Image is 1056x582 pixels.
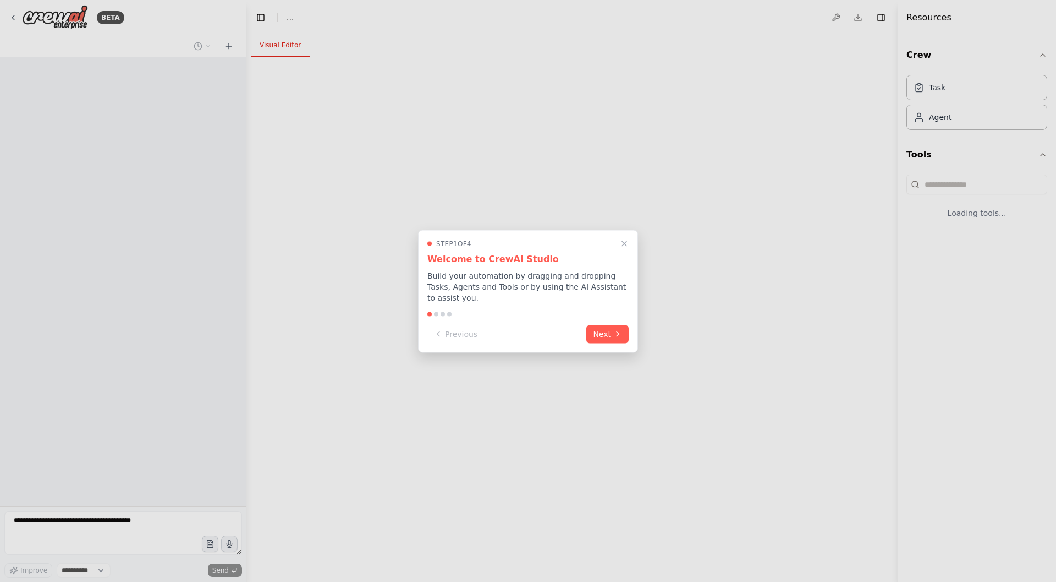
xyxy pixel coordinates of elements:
[427,325,484,343] button: Previous
[427,252,629,265] h3: Welcome to CrewAI Studio
[618,237,631,250] button: Close walkthrough
[586,325,629,343] button: Next
[253,10,268,25] button: Hide left sidebar
[436,239,471,248] span: Step 1 of 4
[427,270,629,303] p: Build your automation by dragging and dropping Tasks, Agents and Tools or by using the AI Assista...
